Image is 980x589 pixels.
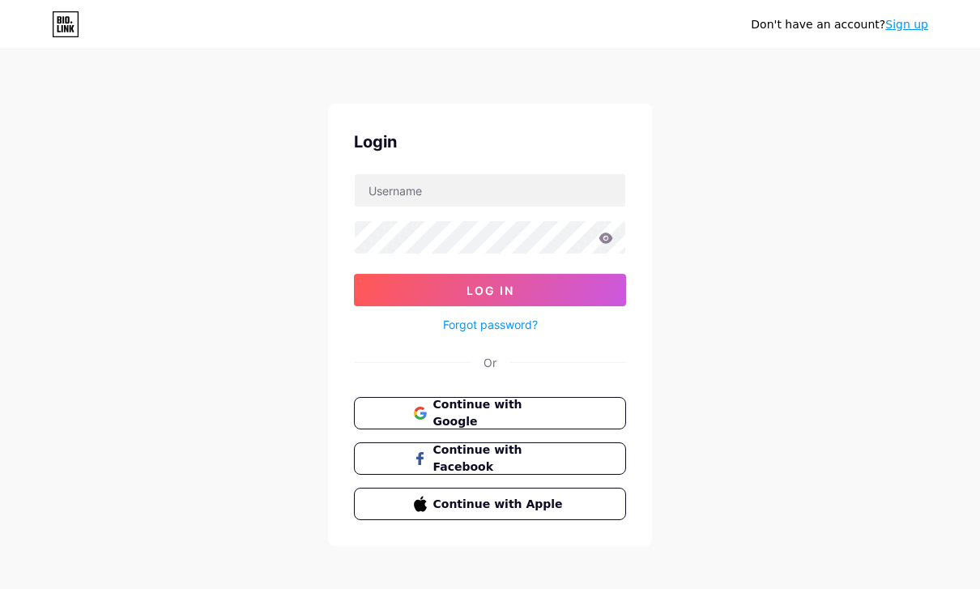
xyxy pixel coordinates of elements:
[467,284,514,297] span: Log In
[355,174,625,207] input: Username
[433,442,567,476] span: Continue with Facebook
[354,130,626,154] div: Login
[751,16,928,33] div: Don't have an account?
[354,274,626,306] button: Log In
[354,488,626,520] button: Continue with Apple
[885,18,928,31] a: Sign up
[354,442,626,475] button: Continue with Facebook
[484,354,496,371] div: Or
[354,397,626,429] button: Continue with Google
[433,396,567,430] span: Continue with Google
[433,496,567,513] span: Continue with Apple
[443,316,538,333] a: Forgot password?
